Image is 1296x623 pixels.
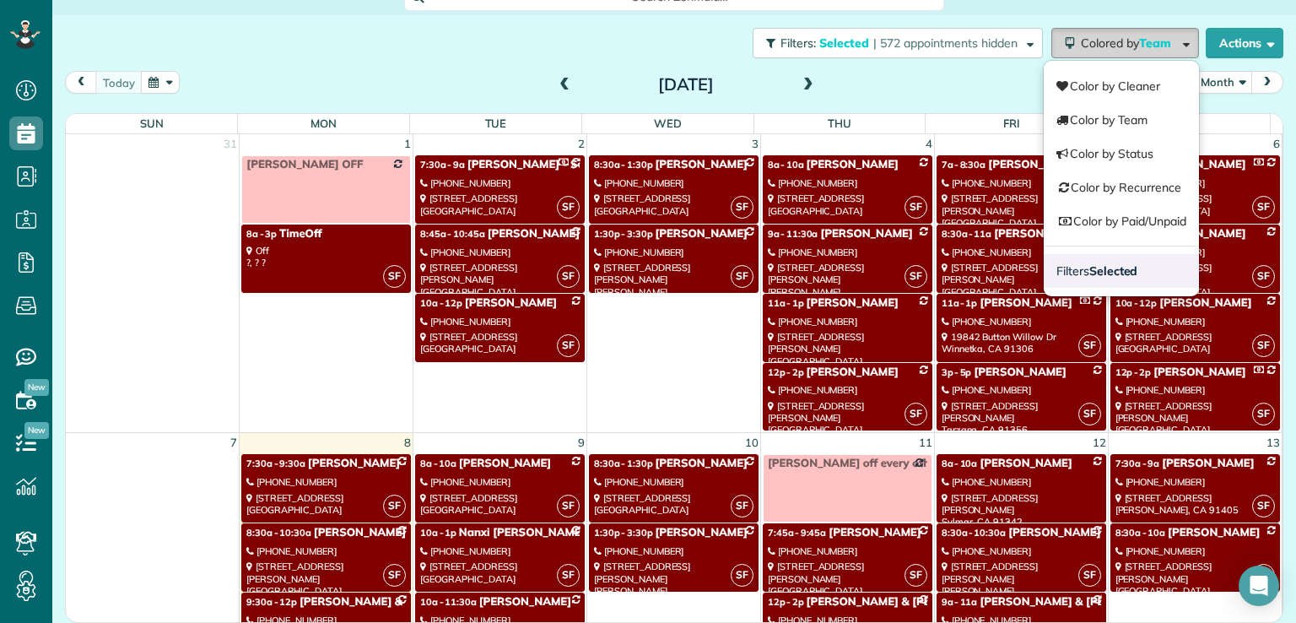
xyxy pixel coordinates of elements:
[308,457,563,470] span: [PERSON_NAME] - Southwest Industrial Electric
[942,400,1101,436] div: [STREET_ADDRESS][PERSON_NAME] Tarzana, CA 91356
[731,564,753,587] span: SF
[942,228,992,240] span: 8:30a - 11a
[1044,204,1199,238] a: Color by Paid/Unpaid
[594,458,653,469] span: 8:30a - 1:30p
[383,495,406,517] span: SF
[942,384,1101,396] div: [PHONE_NUMBER]
[904,196,927,219] span: SF
[420,458,456,469] span: 8a - 10a
[768,262,927,310] div: [STREET_ADDRESS][PERSON_NAME] [PERSON_NAME][GEOGRAPHIC_DATA]
[873,35,1018,51] span: | 572 appointments hidden
[942,545,1101,557] div: [PHONE_NUMBER]
[768,177,927,189] div: [PHONE_NUMBER]
[768,596,804,608] span: 12p - 2p
[768,331,927,367] div: [STREET_ADDRESS][PERSON_NAME] [GEOGRAPHIC_DATA]
[1091,433,1108,452] a: 12
[1115,366,1152,378] span: 12p - 2p
[485,116,507,130] span: Tue
[942,177,1101,189] div: [PHONE_NUMBER]
[222,134,239,154] a: 31
[942,492,1101,528] div: [STREET_ADDRESS][PERSON_NAME] Sylmar, CA 91342
[1115,384,1275,396] div: [PHONE_NUMBER]
[731,495,753,517] span: SF
[246,596,297,608] span: 9:30a - 12p
[768,246,927,258] div: [PHONE_NUMBER]
[1044,171,1199,204] a: Color by Recurrence
[1089,263,1138,279] strong: Selected
[942,331,1101,355] div: 19842 Button Willow Dr Winnetka, CA 91306
[1252,495,1275,517] span: SF
[467,158,722,171] span: [PERSON_NAME] - Southwest Industrial Electric
[750,134,760,154] a: 3
[1115,492,1275,517] div: [STREET_ADDRESS] [PERSON_NAME], CA 91405
[420,331,580,355] div: [STREET_ADDRESS] [GEOGRAPHIC_DATA]
[479,595,571,609] span: [PERSON_NAME]
[942,476,1101,488] div: [PHONE_NUMBER]
[656,227,748,241] span: [PERSON_NAME]
[1056,263,1137,279] span: Filters
[807,366,899,379] span: [PERSON_NAME]
[974,366,1066,379] span: [PERSON_NAME]
[594,177,753,189] div: [PHONE_NUMBER]
[402,134,413,154] a: 1
[942,262,1101,310] div: [STREET_ADDRESS][PERSON_NAME] [GEOGRAPHIC_DATA], [GEOGRAPHIC_DATA] 91403
[820,227,912,241] span: [PERSON_NAME]
[1115,400,1275,436] div: [STREET_ADDRESS][PERSON_NAME] [GEOGRAPHIC_DATA]
[1044,254,1199,288] a: FiltersSelected
[580,75,791,94] h2: [DATE]
[656,457,748,470] span: [PERSON_NAME]
[731,265,753,288] span: SF
[420,596,477,608] span: 10a - 11:30a
[279,227,321,241] span: TimeOff
[807,158,899,171] span: [PERSON_NAME]
[1115,297,1158,309] span: 10a - 12p
[1153,158,1245,171] span: [PERSON_NAME]
[753,28,1043,58] button: Filters: Selected | 572 appointments hidden
[917,433,934,452] a: 11
[383,265,406,288] span: SF
[768,400,927,436] div: [STREET_ADDRESS] [PERSON_NAME][GEOGRAPHIC_DATA]
[576,134,586,154] a: 2
[1051,28,1199,58] button: Colored byTeam
[768,159,804,171] span: 8a - 10a
[402,433,413,452] a: 8
[95,71,143,94] button: today
[1168,526,1260,539] span: [PERSON_NAME]
[1252,564,1275,587] span: SF
[768,527,827,539] span: 7:45a - 9:45a
[420,492,580,517] div: [STREET_ADDRESS] [GEOGRAPHIC_DATA]
[1115,316,1275,328] div: [PHONE_NUMBER]
[988,158,1145,171] span: [PERSON_NAME] - Under Car
[246,228,277,240] span: 8a - 3p
[1153,366,1245,379] span: [PERSON_NAME]
[24,422,49,439] span: New
[768,561,927,597] div: [STREET_ADDRESS][PERSON_NAME] [GEOGRAPHIC_DATA]
[246,158,363,171] span: [PERSON_NAME] OFF
[1044,137,1199,171] a: Color by Status
[420,192,580,217] div: [STREET_ADDRESS] [GEOGRAPHIC_DATA]
[768,316,927,328] div: [PHONE_NUMBER]
[420,527,456,539] span: 10a - 1p
[1153,227,1245,241] span: [PERSON_NAME]
[942,192,1101,229] div: [STREET_ADDRESS][PERSON_NAME] [GEOGRAPHIC_DATA]
[904,265,927,288] span: SF
[557,196,580,219] span: SF
[246,476,406,488] div: [PHONE_NUMBER]
[140,116,164,130] span: Sun
[594,476,753,488] div: [PHONE_NUMBER]
[656,158,748,171] span: [PERSON_NAME]
[246,545,406,557] div: [PHONE_NUMBER]
[594,228,653,240] span: 1:30p - 3:30p
[1252,334,1275,357] span: SF
[1081,35,1177,51] span: Colored by
[924,134,934,154] a: 4
[594,246,753,258] div: [PHONE_NUMBER]
[557,265,580,288] span: SF
[1044,103,1199,137] a: Color by Team
[594,527,653,539] span: 1:30p - 3:30p
[807,296,899,310] span: [PERSON_NAME]
[420,177,580,189] div: [PHONE_NUMBER]
[557,495,580,517] span: SF
[819,35,870,51] span: Selected
[768,545,927,557] div: [PHONE_NUMBER]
